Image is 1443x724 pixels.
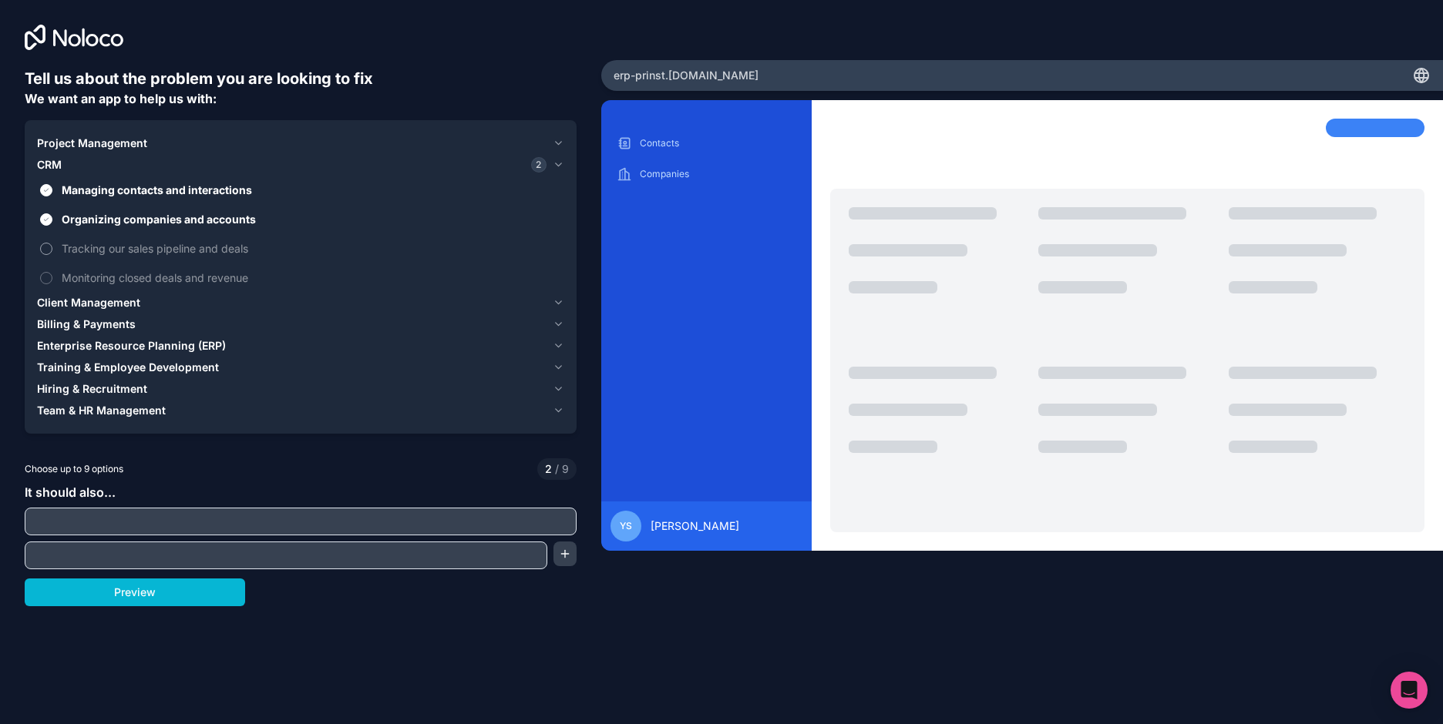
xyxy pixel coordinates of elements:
span: Tracking our sales pipeline and deals [62,240,561,256]
h6: Tell us about the problem you are looking to fix [25,68,577,89]
span: erp-prinst .[DOMAIN_NAME] [614,68,758,83]
span: Training & Employee Development [37,360,219,375]
span: Hiring & Recruitment [37,381,147,397]
button: CRM2 [37,154,564,176]
span: Team & HR Management [37,403,166,418]
button: Preview [25,578,245,606]
span: Enterprise Resource Planning (ERP) [37,338,226,354]
span: We want an app to help us with: [25,91,217,106]
span: Client Management [37,295,140,310]
button: Managing contacts and interactions [40,184,52,196]
div: scrollable content [614,131,799,489]
span: Managing contacts and interactions [62,182,561,198]
button: Training & Employee Development [37,357,564,378]
span: [PERSON_NAME] [651,518,739,534]
p: Companies [640,168,796,180]
span: 2 [545,461,552,477]
span: Billing & Payments [37,317,136,332]
button: Monitoring closed deals and revenue [40,272,52,284]
button: Team & HR Management [37,400,564,421]
span: CRM [37,157,62,173]
span: 9 [552,461,569,477]
span: Monitoring closed deals and revenue [62,270,561,286]
span: 2 [531,157,547,173]
span: YS [620,520,632,532]
button: Tracking our sales pipeline and deals [40,243,52,255]
span: / [555,462,559,475]
button: Billing & Payments [37,313,564,335]
span: Organizing companies and accounts [62,211,561,227]
span: Choose up to 9 options [25,462,123,476]
button: Organizing companies and accounts [40,213,52,226]
div: CRM2 [37,176,564,292]
div: Open Intercom Messenger [1391,672,1428,709]
span: Project Management [37,136,147,151]
button: Project Management [37,132,564,154]
button: Hiring & Recruitment [37,378,564,400]
span: It should also... [25,484,116,500]
p: Contacts [640,137,796,149]
button: Enterprise Resource Planning (ERP) [37,335,564,357]
button: Client Management [37,292,564,313]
